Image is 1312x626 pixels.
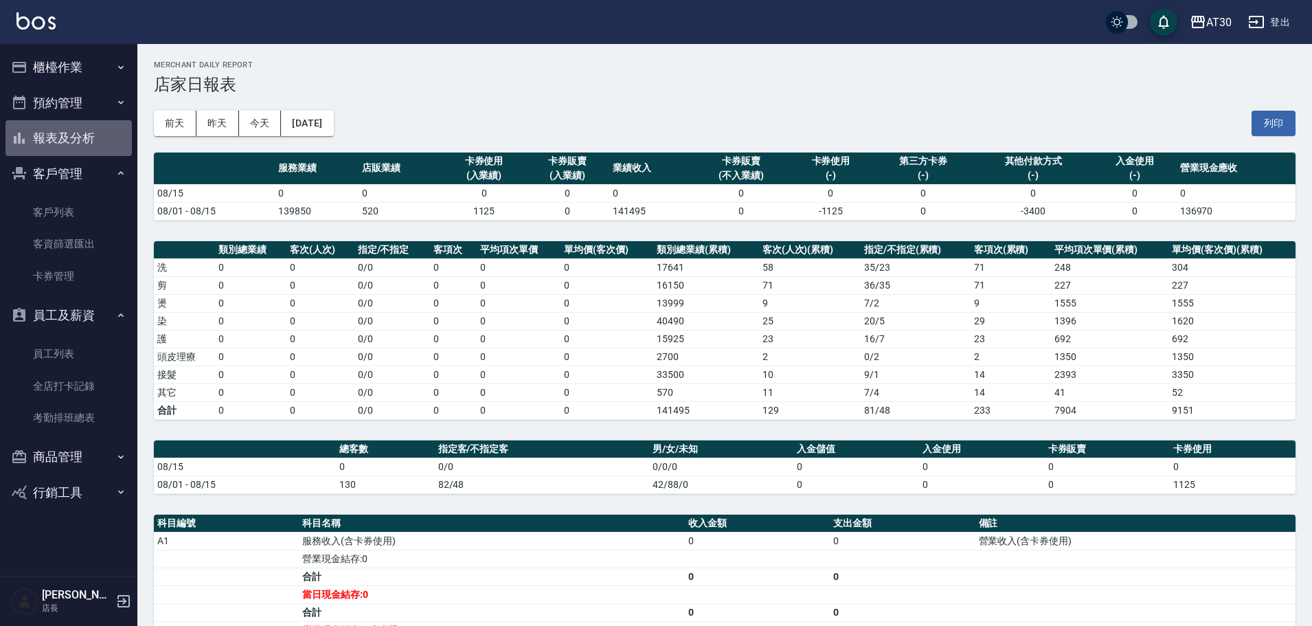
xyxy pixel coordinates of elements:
td: 頭皮理療 [154,348,215,366]
div: 入金使用 [1096,154,1173,168]
td: 營業收入(含卡券使用) [975,532,1296,550]
td: 1125 [1170,476,1296,493]
td: 0 [430,348,477,366]
h3: 店家日報表 [154,75,1296,94]
td: 9151 [1168,401,1296,419]
th: 備註 [975,515,1296,533]
td: 139850 [275,202,359,220]
td: 0 [974,184,1093,202]
td: 0 [286,294,354,312]
td: 14 [971,383,1051,401]
th: 業績收入 [609,153,693,185]
td: 0 [872,202,973,220]
td: 7904 [1051,401,1169,419]
td: 0 [477,312,561,330]
th: 單均價(客次價)(累積) [1168,241,1296,259]
td: 0 [442,184,526,202]
button: [DATE] [281,111,333,136]
td: 08/01 - 08/15 [154,202,275,220]
td: 520 [359,202,442,220]
table: a dense table [154,153,1296,221]
td: 33500 [653,366,758,383]
a: 考勤排班總表 [5,402,132,434]
div: (-) [876,168,970,183]
td: 0 [215,366,286,383]
td: 13999 [653,294,758,312]
td: 洗 [154,258,215,276]
div: AT30 [1206,14,1232,31]
td: 304 [1168,258,1296,276]
td: 0 [561,258,653,276]
td: 248 [1051,258,1169,276]
th: 客項次(累積) [971,241,1051,259]
td: 1350 [1051,348,1169,366]
td: 136970 [1177,202,1296,220]
td: 71 [971,276,1051,294]
td: 0 [1093,202,1177,220]
td: 3350 [1168,366,1296,383]
button: 客戶管理 [5,156,132,192]
td: 9 / 1 [861,366,971,383]
td: 0 [561,348,653,366]
th: 男/女/未知 [649,440,793,458]
td: 14 [971,366,1051,383]
img: Person [11,588,38,615]
td: 0 [685,568,830,585]
td: 0 [430,312,477,330]
td: 0 [561,383,653,401]
td: 0 [693,202,789,220]
button: 報表及分析 [5,120,132,156]
td: 0 / 0 [354,258,431,276]
table: a dense table [154,241,1296,420]
td: 0 [525,202,609,220]
td: A1 [154,532,299,550]
td: 0 [1045,458,1170,476]
td: 08/01 - 08/15 [154,476,336,493]
td: 0 [286,348,354,366]
td: 0 [477,294,561,312]
td: 1555 [1051,294,1169,312]
td: 7 / 2 [861,294,971,312]
th: 類別總業績(累積) [653,241,758,259]
td: 0 [561,330,653,348]
td: 0 [793,476,919,493]
td: 0 [919,476,1045,493]
td: 0 / 0 [354,366,431,383]
td: 23 [759,330,861,348]
td: 0 / 0 [354,276,431,294]
td: 227 [1168,276,1296,294]
th: 指定客/不指定客 [435,440,650,458]
td: 0 / 0 [354,330,431,348]
td: -3400 [974,202,1093,220]
div: (-) [1096,168,1173,183]
th: 客次(人次)(累積) [759,241,861,259]
td: 0 [430,366,477,383]
td: 0 [1093,184,1177,202]
td: 227 [1051,276,1169,294]
td: 0 [286,401,354,419]
td: 0 [359,184,442,202]
td: 36 / 35 [861,276,971,294]
td: 0 [286,330,354,348]
td: 1555 [1168,294,1296,312]
td: 0 [789,184,873,202]
div: 其他付款方式 [977,154,1089,168]
td: 141495 [653,401,758,419]
div: (不入業績) [697,168,786,183]
td: 0 [286,258,354,276]
td: 0/0/0 [649,458,793,476]
td: 燙 [154,294,215,312]
th: 收入金額 [685,515,830,533]
td: 0/0 [435,458,650,476]
td: 42/88/0 [649,476,793,493]
td: 1125 [442,202,526,220]
td: 0 [477,276,561,294]
td: 692 [1051,330,1169,348]
img: Logo [16,12,56,30]
td: 25 [759,312,861,330]
th: 入金儲值 [793,440,919,458]
td: 1396 [1051,312,1169,330]
div: 卡券使用 [793,154,870,168]
th: 卡券販賣 [1045,440,1170,458]
td: 23 [971,330,1051,348]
